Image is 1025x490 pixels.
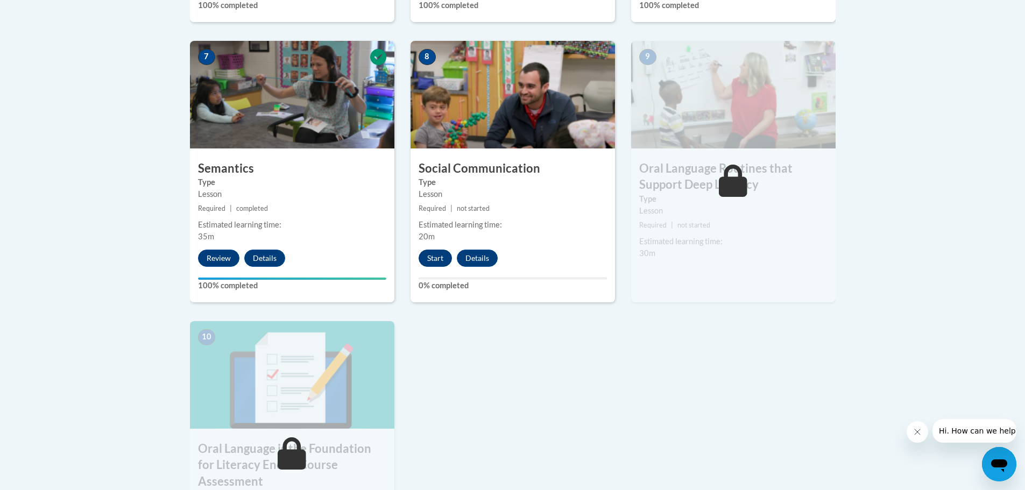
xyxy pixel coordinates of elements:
[198,219,386,231] div: Estimated learning time:
[631,160,836,194] h3: Oral Language Routines that Support Deep Literacy
[198,250,239,267] button: Review
[457,250,498,267] button: Details
[419,280,607,292] label: 0% completed
[419,49,436,65] span: 8
[198,188,386,200] div: Lesson
[639,236,828,247] div: Estimated learning time:
[6,8,87,16] span: Hi. How can we help?
[450,204,453,212] span: |
[907,421,928,443] iframe: Close message
[639,49,656,65] span: 9
[411,41,615,148] img: Course Image
[932,419,1016,443] iframe: Message from company
[230,204,232,212] span: |
[639,205,828,217] div: Lesson
[982,447,1016,481] iframe: Button to launch messaging window
[190,321,394,429] img: Course Image
[419,176,607,188] label: Type
[190,441,394,490] h3: Oral Language is the Foundation for Literacy End of Course Assessment
[198,329,215,345] span: 10
[457,204,490,212] span: not started
[198,232,214,241] span: 35m
[419,188,607,200] div: Lesson
[236,204,268,212] span: completed
[671,221,673,229] span: |
[677,221,710,229] span: not started
[198,49,215,65] span: 7
[639,193,828,205] label: Type
[190,160,394,177] h3: Semantics
[631,41,836,148] img: Course Image
[639,221,667,229] span: Required
[639,248,655,258] span: 30m
[419,204,446,212] span: Required
[198,176,386,188] label: Type
[244,250,285,267] button: Details
[419,232,435,241] span: 20m
[411,160,615,177] h3: Social Communication
[419,250,452,267] button: Start
[190,41,394,148] img: Course Image
[419,219,607,231] div: Estimated learning time:
[198,204,225,212] span: Required
[198,280,386,292] label: 100% completed
[198,278,386,280] div: Your progress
